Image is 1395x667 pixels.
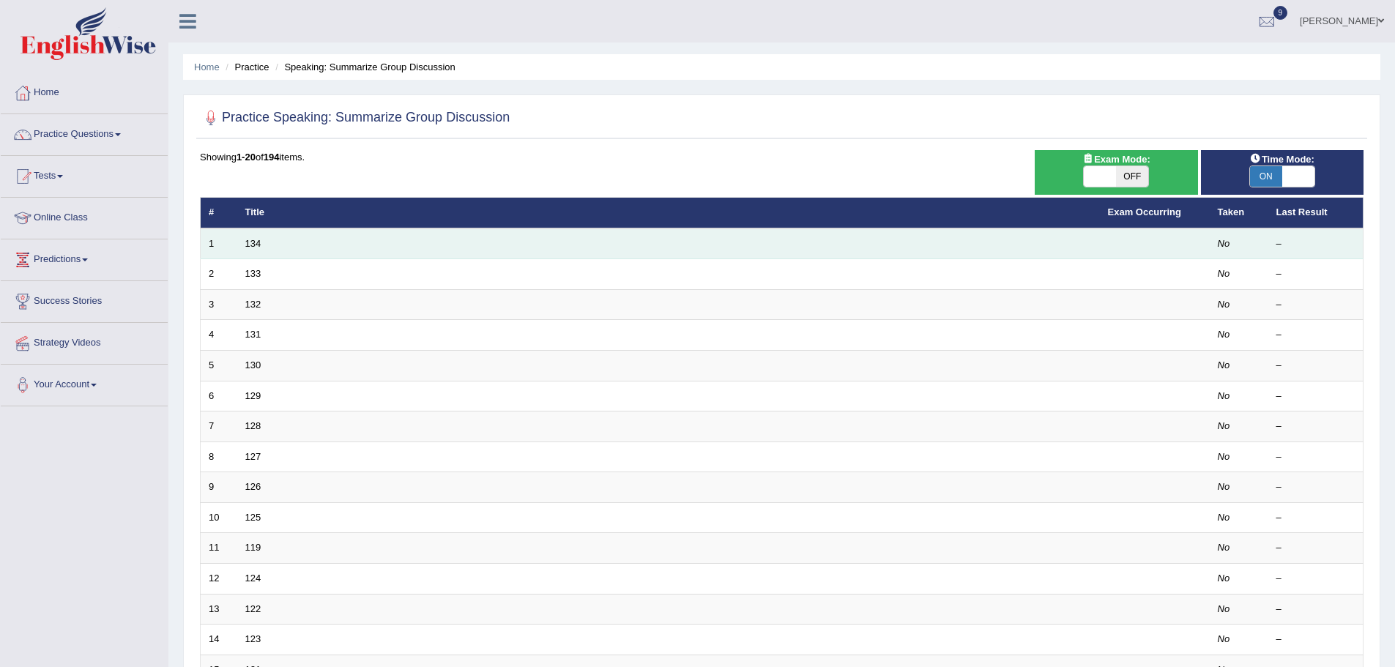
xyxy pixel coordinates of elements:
span: ON [1250,166,1282,187]
span: Time Mode: [1244,152,1320,167]
li: Speaking: Summarize Group Discussion [272,60,455,74]
a: 133 [245,268,261,279]
a: 119 [245,542,261,553]
td: 8 [201,441,237,472]
div: – [1276,511,1355,525]
em: No [1218,512,1230,523]
a: 125 [245,512,261,523]
span: 9 [1273,6,1288,20]
div: – [1276,450,1355,464]
td: 14 [201,625,237,655]
em: No [1218,238,1230,249]
a: Success Stories [1,281,168,318]
td: 6 [201,381,237,411]
div: – [1276,541,1355,555]
em: No [1218,633,1230,644]
b: 194 [264,152,280,163]
li: Practice [222,60,269,74]
div: – [1276,480,1355,494]
td: 5 [201,351,237,381]
th: Last Result [1268,198,1364,228]
div: – [1276,237,1355,251]
em: No [1218,542,1230,553]
a: 132 [245,299,261,310]
td: 7 [201,411,237,442]
a: Online Class [1,198,168,234]
a: 127 [245,451,261,462]
a: 128 [245,420,261,431]
div: – [1276,420,1355,433]
em: No [1218,603,1230,614]
td: 13 [201,594,237,625]
span: Exam Mode: [1076,152,1156,167]
td: 2 [201,259,237,290]
a: Home [1,72,168,109]
th: # [201,198,237,228]
em: No [1218,481,1230,492]
span: OFF [1116,166,1148,187]
td: 1 [201,228,237,259]
td: 4 [201,320,237,351]
a: 123 [245,633,261,644]
div: – [1276,390,1355,403]
em: No [1218,329,1230,340]
div: – [1276,298,1355,312]
div: – [1276,603,1355,616]
em: No [1218,299,1230,310]
div: Show exams occurring in exams [1035,150,1197,195]
div: – [1276,328,1355,342]
td: 12 [201,563,237,594]
a: Your Account [1,365,168,401]
a: 124 [245,573,261,584]
td: 9 [201,472,237,503]
a: 126 [245,481,261,492]
a: 131 [245,329,261,340]
a: 134 [245,238,261,249]
em: No [1218,573,1230,584]
em: No [1218,420,1230,431]
a: Home [194,62,220,72]
div: – [1276,633,1355,646]
b: 1-20 [237,152,256,163]
em: No [1218,268,1230,279]
td: 3 [201,289,237,320]
em: No [1218,451,1230,462]
th: Taken [1210,198,1268,228]
a: Tests [1,156,168,193]
th: Title [237,198,1100,228]
a: 129 [245,390,261,401]
em: No [1218,390,1230,401]
a: Strategy Videos [1,323,168,359]
div: – [1276,267,1355,281]
a: Predictions [1,239,168,276]
td: 10 [201,502,237,533]
div: – [1276,572,1355,586]
a: 130 [245,359,261,370]
a: Practice Questions [1,114,168,151]
a: 122 [245,603,261,614]
em: No [1218,359,1230,370]
div: – [1276,359,1355,373]
a: Exam Occurring [1108,206,1181,217]
div: Showing of items. [200,150,1364,164]
h2: Practice Speaking: Summarize Group Discussion [200,107,510,129]
td: 11 [201,533,237,564]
